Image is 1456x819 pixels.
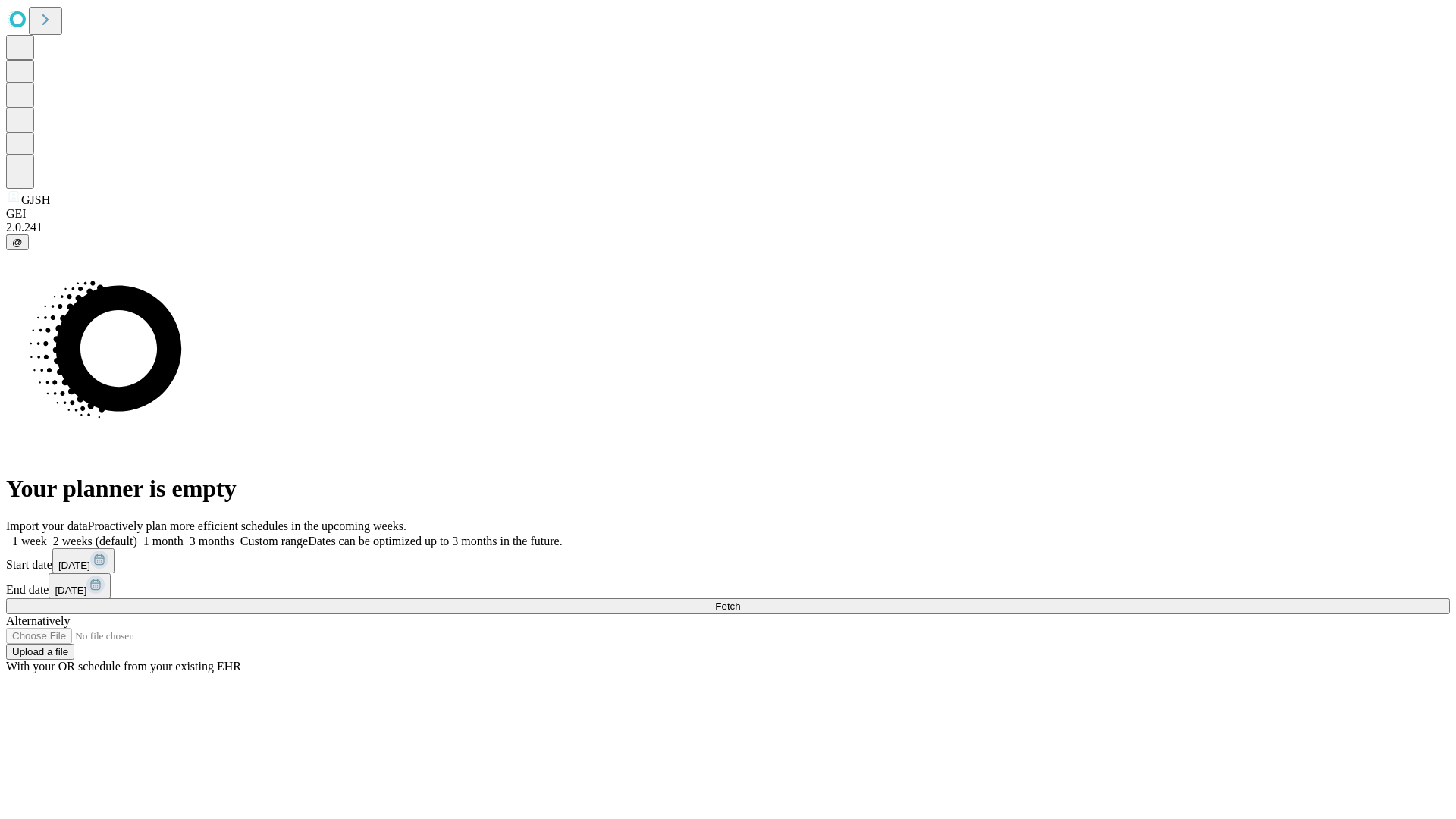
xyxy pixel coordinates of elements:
button: @ [6,234,29,250]
span: 3 months [190,535,234,548]
span: 1 week [12,535,47,548]
div: End date [6,573,1450,598]
span: Custom range [240,535,308,548]
button: [DATE] [52,548,115,573]
button: Fetch [6,598,1450,614]
span: Dates can be optimized up to 3 months in the future. [308,535,562,548]
span: [DATE] [55,585,86,596]
span: Proactively plan more efficient schedules in the upcoming weeks. [88,519,406,532]
span: [DATE] [58,560,90,571]
button: [DATE] [49,573,111,598]
h1: Your planner is empty [6,475,1450,503]
div: GEI [6,207,1450,221]
span: With your OR schedule from your existing EHR [6,660,241,673]
span: 2 weeks (default) [53,535,137,548]
span: 1 month [143,535,184,548]
span: Fetch [715,601,740,612]
div: 2.0.241 [6,221,1450,234]
span: @ [12,237,23,248]
div: Start date [6,548,1450,573]
span: Import your data [6,519,88,532]
span: Alternatively [6,614,70,627]
button: Upload a file [6,644,74,660]
span: GJSH [21,193,50,206]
